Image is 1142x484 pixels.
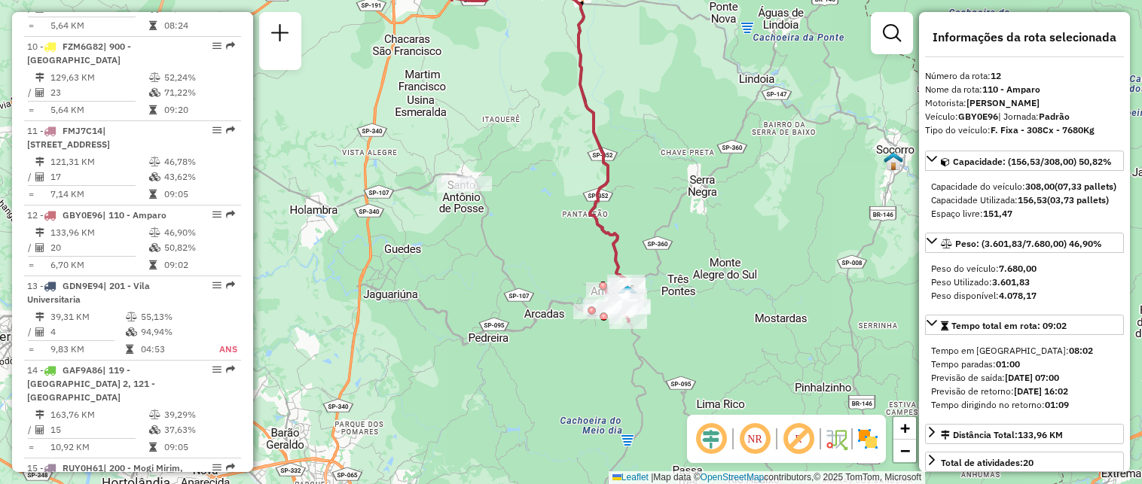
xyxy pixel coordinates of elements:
i: Distância Total [35,228,44,237]
div: Peso Utilizado: [931,275,1118,289]
td: = [27,102,35,117]
span: | 119 - [GEOGRAPHIC_DATA] 2, 121 - [GEOGRAPHIC_DATA] [27,364,155,403]
td: 4 [50,324,125,339]
span: RUY0H61 [63,462,103,473]
span: 11 - [27,125,110,150]
strong: 156,53 [1018,194,1047,205]
div: Tipo do veículo: [925,123,1124,137]
strong: 308,00 [1025,181,1055,192]
div: Previsão de saída: [931,371,1118,385]
td: / [27,85,35,100]
strong: [DATE] 16:02 [1014,385,1068,397]
div: Tempo dirigindo no retorno: [931,398,1118,412]
i: % de utilização da cubagem [126,327,137,336]
span: GBY0E96 [63,209,102,221]
span: Capacidade: (156,53/308,00) 50,82% [953,156,1112,167]
i: % de utilização da cubagem [149,172,160,181]
td: 17 [50,169,148,184]
div: Número da rota: [925,69,1124,83]
span: FMJ7C14 [63,125,102,136]
span: | [651,472,653,482]
a: Zoom out [893,440,916,462]
td: 46,78% [163,154,235,169]
div: Peso disponível: [931,289,1118,303]
em: Opções [212,126,221,135]
i: Total de Atividades [35,243,44,252]
span: FZM6G82 [63,41,103,52]
img: Exibir/Ocultar setores [856,427,880,451]
td: 5,64 KM [50,18,148,33]
em: Rota exportada [226,126,235,135]
div: Motorista: [925,96,1124,110]
td: 94,94% [140,324,202,339]
strong: (07,33 pallets) [1055,181,1116,192]
strong: (03,73 pallets) [1047,194,1109,205]
td: 5,64 KM [50,102,148,117]
em: Rota exportada [226,365,235,374]
td: 39,29% [163,407,235,422]
i: % de utilização do peso [149,73,160,82]
td: 09:05 [163,187,235,202]
span: 10 - [27,41,131,65]
td: 09:05 [163,440,235,455]
td: = [27,187,35,202]
strong: 08:02 [1069,345,1093,356]
div: Atividade não roteirizada - EDNALDO GONÇALVES DE [454,176,492,191]
span: 14 - [27,364,155,403]
i: Tempo total em rota [126,345,133,354]
td: 46,90% [163,225,235,240]
img: Fluxo de ruas [824,427,848,451]
td: 23 [50,85,148,100]
a: Zoom in [893,417,916,440]
strong: 4.078,17 [999,290,1037,301]
td: 09:02 [163,257,235,272]
span: Peso do veículo: [931,263,1037,274]
strong: 20 [1023,457,1034,468]
div: Distância Total: [941,428,1063,442]
td: / [27,169,35,184]
i: % de utilização do peso [149,157,160,166]
div: Tempo total em rota: 09:02 [925,338,1124,418]
td: 6,70 KM [50,257,148,272]
td: 43,62% [163,169,235,184]
img: Tuiuti [699,414,719,434]
a: OpenStreetMap [701,472,765,482]
td: = [27,440,35,455]
td: 71,22% [163,85,235,100]
span: | 110 - Amparo [102,209,166,221]
td: ANS [202,342,238,357]
strong: 01:09 [1045,399,1069,410]
div: Capacidade: (156,53/308,00) 50,82% [925,174,1124,227]
i: Distância Total [35,312,44,321]
td: 129,63 KM [50,70,148,85]
td: = [27,342,35,357]
i: Tempo total em rota [149,443,157,452]
i: Distância Total [35,157,44,166]
img: Amparo [618,285,637,304]
span: Ocultar NR [737,421,773,457]
td: = [27,257,35,272]
span: 13 - [27,280,150,305]
i: Tempo total em rota [149,105,157,114]
td: / [27,324,35,339]
td: 37,63% [163,422,235,437]
a: Nova sessão e pesquisa [265,18,295,52]
span: − [900,441,910,460]
i: Tempo total em rota [149,190,157,199]
i: Total de Atividades [35,172,44,181]
td: 04:53 [140,342,202,357]
i: Total de Atividades [35,88,44,97]
span: GAF9A86 [63,364,102,376]
i: % de utilização do peso [149,228,160,237]
div: Tempo paradas: [931,358,1118,371]
a: Tempo total em rota: 09:02 [925,315,1124,335]
td: 55,13% [140,309,202,324]
span: + [900,419,910,437]
a: Total de atividades:20 [925,452,1124,472]
td: 50,82% [163,240,235,255]
span: Exibir rótulo [780,421,817,457]
a: Peso: (3.601,83/7.680,00) 46,90% [925,233,1124,253]
em: Rota exportada [226,463,235,472]
div: Previsão de retorno: [931,385,1118,398]
em: Opções [212,210,221,219]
